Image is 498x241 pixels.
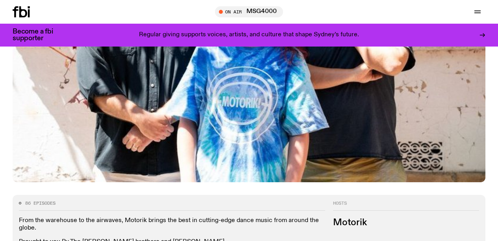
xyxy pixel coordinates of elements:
[215,6,283,17] button: On AirMSG4000
[25,201,56,206] span: 86 episodes
[333,219,479,227] h3: Motorik
[139,32,359,39] p: Regular giving supports voices, artists, and culture that shape Sydney’s future.
[19,217,325,232] p: From the warehouse to the airwaves, Motorik brings the best in cutting-edge dance music from arou...
[333,201,479,211] h2: Hosts
[13,28,63,42] h3: Become a fbi supporter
